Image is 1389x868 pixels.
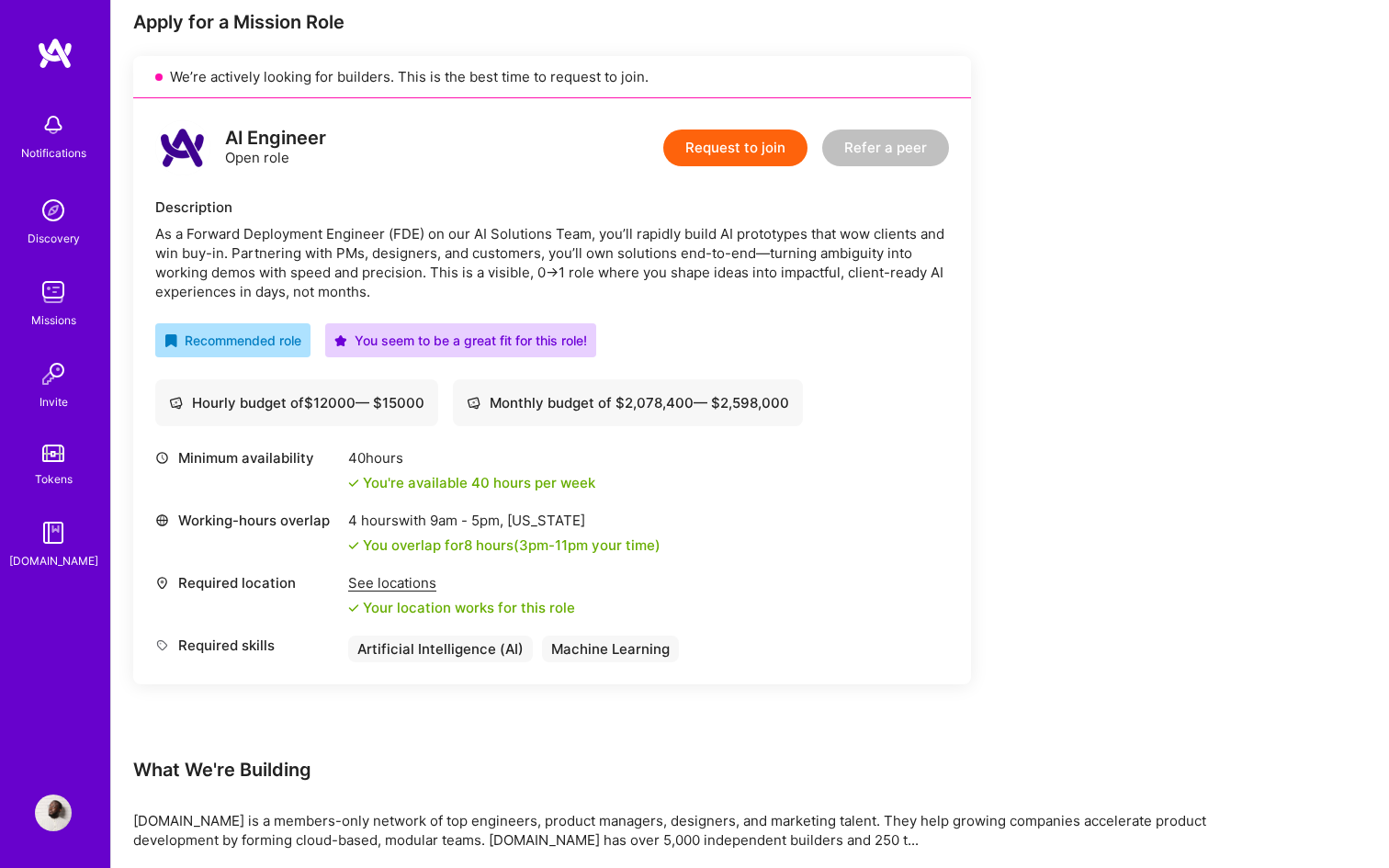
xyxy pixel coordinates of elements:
img: logo_orange.svg [29,29,44,44]
div: Discovery [28,229,80,248]
div: Missions [31,310,76,330]
img: logo [155,120,210,175]
img: Invite [35,355,72,392]
div: Domain: [DOMAIN_NAME] [48,48,202,62]
img: guide book [35,514,72,551]
button: Refer a peer [822,130,949,166]
div: You seem to be a great fit for this role! [334,331,587,350]
div: Machine Learning [542,636,679,662]
img: tab_keywords_by_traffic_grey.svg [179,107,194,121]
i: icon Cash [467,396,480,410]
div: AI Engineer [225,129,326,148]
div: Your location works for this role [348,598,575,617]
div: [DOMAIN_NAME] [9,551,98,570]
div: Hourly budget of $ 12000 — $ 15000 [169,393,424,412]
div: Open role [225,129,326,167]
i: icon RecommendedBadge [164,334,177,347]
i: icon Clock [155,451,169,465]
div: 4 hours with [US_STATE] [348,511,661,530]
div: Monthly budget of $ 2,078,400 — $ 2,598,000 [467,393,789,412]
div: Required skills [155,636,339,655]
div: Invite [40,392,68,411]
i: icon Tag [155,638,169,652]
div: Domain [95,108,135,120]
div: Keywords nach Traffic [199,108,317,120]
div: Tokens [35,469,73,489]
img: bell [35,107,72,143]
img: discovery [35,192,72,229]
i: icon Cash [169,396,183,410]
div: See locations [348,573,575,592]
i: icon Check [348,603,359,614]
div: What We're Building [133,758,1236,782]
div: You overlap for 8 hours ( your time) [363,535,661,555]
div: Working-hours overlap [155,511,339,530]
i: icon Check [348,540,359,551]
i: icon Location [155,576,169,590]
div: Recommended role [164,331,301,350]
div: [DOMAIN_NAME] is a members-only network of top engineers, product managers, designers, and market... [133,811,1236,850]
div: Apply for a Mission Role [133,10,971,34]
img: tokens [42,445,64,462]
div: Artificial Intelligence (AI) [348,636,533,662]
div: We’re actively looking for builders. This is the best time to request to join. [133,56,971,98]
div: Notifications [21,143,86,163]
div: v 4.0.25 [51,29,90,44]
span: 9am - 5pm , [426,512,507,529]
i: icon PurpleStar [334,334,347,347]
img: website_grey.svg [29,48,44,62]
div: 40 hours [348,448,595,468]
img: User Avatar [35,795,72,831]
div: Required location [155,573,339,592]
button: Request to join [663,130,807,166]
div: You're available 40 hours per week [348,473,595,492]
i: icon Check [348,478,359,489]
img: logo [37,37,73,70]
span: 3pm - 11pm [519,536,588,554]
img: teamwork [35,274,72,310]
div: Description [155,197,949,217]
div: Minimum availability [155,448,339,468]
div: As a Forward Deployment Engineer (FDE) on our AI Solutions Team, you’ll rapidly build AI prototyp... [155,224,949,301]
a: User Avatar [30,795,76,831]
img: tab_domain_overview_orange.svg [74,107,89,121]
i: icon World [155,513,169,527]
